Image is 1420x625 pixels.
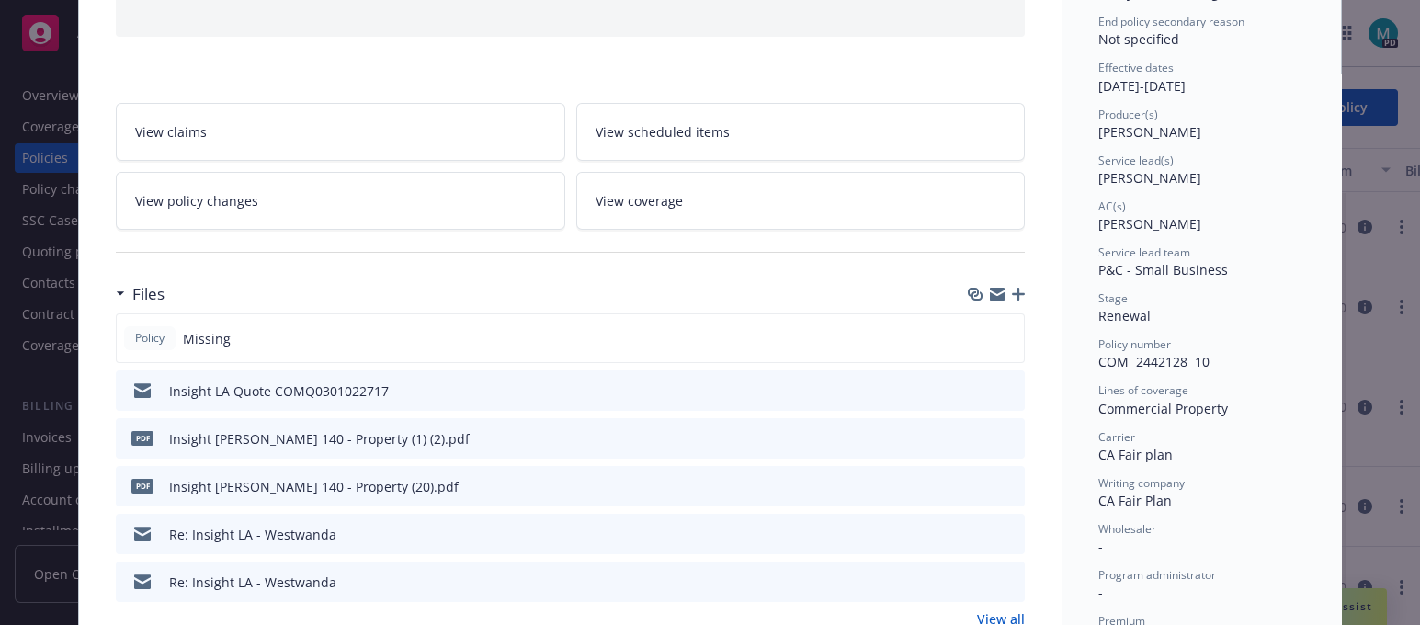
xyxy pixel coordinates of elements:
div: Insight LA Quote COMQ0301022717 [169,381,389,401]
span: CA Fair Plan [1098,492,1172,509]
button: download file [971,381,986,401]
div: Re: Insight LA - Westwanda [169,573,336,592]
span: Policy number [1098,336,1171,352]
a: View policy changes [116,172,565,230]
span: Effective dates [1098,60,1174,75]
a: View coverage [576,172,1026,230]
h3: Files [132,282,165,306]
span: Service lead(s) [1098,153,1174,168]
span: Lines of coverage [1098,382,1188,398]
span: Renewal [1098,307,1151,324]
span: - [1098,538,1103,555]
button: download file [971,477,986,496]
span: View claims [135,122,207,142]
button: preview file [1001,573,1017,592]
span: [PERSON_NAME] [1098,123,1201,141]
span: CA Fair plan [1098,446,1173,463]
button: download file [971,525,986,544]
span: Not specified [1098,30,1179,48]
div: Insight [PERSON_NAME] 140 - Property (1) (2).pdf [169,429,470,449]
span: Service lead team [1098,244,1190,260]
div: [DATE] - [DATE] [1098,60,1304,95]
a: View scheduled items [576,103,1026,161]
span: View scheduled items [596,122,730,142]
button: preview file [1001,381,1017,401]
button: preview file [1001,429,1017,449]
button: preview file [1001,477,1017,496]
button: download file [971,573,986,592]
span: End policy secondary reason [1098,14,1244,29]
button: preview file [1001,525,1017,544]
span: Writing company [1098,475,1185,491]
span: Missing [183,329,231,348]
span: Producer(s) [1098,107,1158,122]
div: Insight [PERSON_NAME] 140 - Property (20).pdf [169,477,459,496]
span: AC(s) [1098,199,1126,214]
span: Wholesaler [1098,521,1156,537]
span: [PERSON_NAME] [1098,215,1201,233]
span: Program administrator [1098,567,1216,583]
span: pdf [131,431,153,445]
div: Re: Insight LA - Westwanda [169,525,336,544]
span: View coverage [596,191,683,210]
span: COM 2442128 10 [1098,353,1210,370]
span: pdf [131,479,153,493]
div: Commercial Property [1098,399,1304,418]
span: Stage [1098,290,1128,306]
span: Carrier [1098,429,1135,445]
span: View policy changes [135,191,258,210]
a: View claims [116,103,565,161]
button: download file [971,429,986,449]
span: P&C - Small Business [1098,261,1228,278]
span: Policy [131,330,168,347]
div: Files [116,282,165,306]
span: [PERSON_NAME] [1098,169,1201,187]
span: - [1098,584,1103,601]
